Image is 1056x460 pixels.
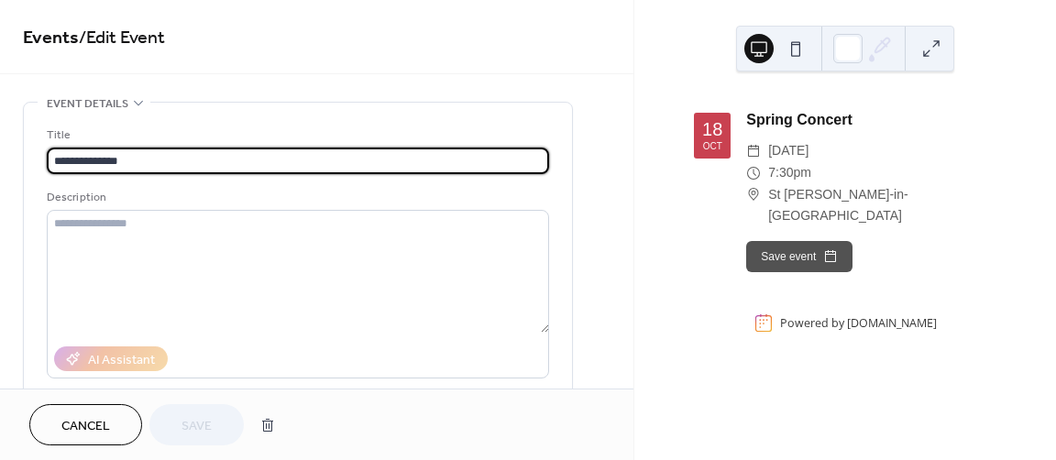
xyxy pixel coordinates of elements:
div: ​ [746,140,761,162]
div: ​ [746,162,761,184]
span: Cancel [61,417,110,436]
div: Description [47,188,545,207]
a: [DOMAIN_NAME] [847,315,937,331]
span: 7:30pm [768,162,811,184]
div: Spring Concert [746,109,996,131]
button: Cancel [29,404,142,445]
span: Event details [47,94,128,114]
a: Events [23,20,79,56]
span: St [PERSON_NAME]-in-[GEOGRAPHIC_DATA] [768,184,996,228]
div: 18 [702,120,722,138]
span: [DATE] [768,140,808,162]
button: Save event [746,241,852,272]
div: Powered by [780,315,937,331]
span: / Edit Event [79,20,165,56]
div: ​ [746,184,761,206]
div: Title [47,126,545,145]
div: Oct [703,142,722,151]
